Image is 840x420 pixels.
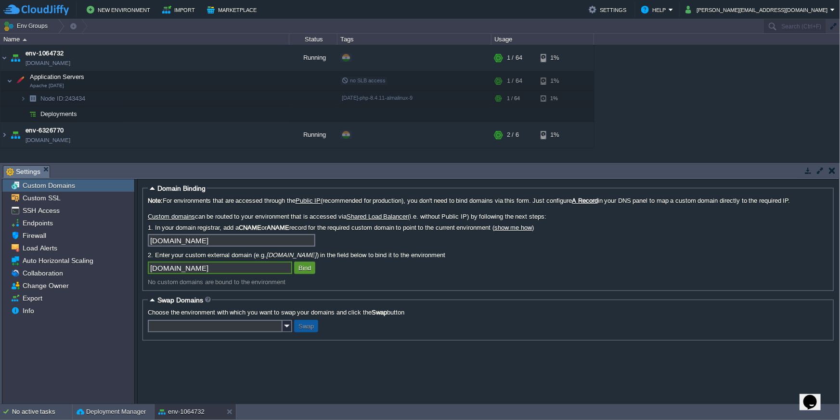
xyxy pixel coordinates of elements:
img: CloudJiffy [3,4,69,16]
iframe: chat widget [800,381,830,410]
a: A Record [572,197,598,204]
span: Domain Binding [157,184,206,192]
a: Auto Horizontal Scaling [21,256,95,265]
div: Name [1,34,289,45]
a: Application ServersApache [DATE] [29,73,86,80]
img: AMDAwAAAACH5BAEAAAAALAAAAAABAAEAAAICRAEAOw== [7,71,13,91]
div: 1 / 64 [507,71,522,91]
button: Marketplace [207,4,259,15]
button: [PERSON_NAME][EMAIL_ADDRESS][DOMAIN_NAME] [685,4,830,15]
a: SSH Access [21,206,61,215]
a: Export [21,294,44,302]
div: Running [289,122,337,148]
a: env-1064732 [26,49,64,58]
span: no SLB access [342,78,386,83]
button: Deployment Manager [77,407,146,417]
a: Shared Load Balancer [347,213,408,220]
b: Swap [372,309,387,316]
img: AMDAwAAAACH5BAEAAAAALAAAAAABAAEAAAICRAEAOw== [23,39,27,41]
div: Running [289,45,337,71]
img: AMDAwAAAACH5BAEAAAAALAAAAAABAAEAAAICRAEAOw== [0,122,8,148]
button: env-1064732 [158,407,205,417]
img: AMDAwAAAACH5BAEAAAAALAAAAAABAAEAAAICRAEAOw== [0,45,8,71]
div: 1 / 64 [507,91,520,106]
div: No active tasks [12,404,72,420]
div: Status [290,34,337,45]
b: Note: [148,197,163,204]
button: Env Groups [3,19,51,33]
label: Choose the environment with which you want to swap your domains and click the button [148,309,828,316]
span: Swap Domains [157,296,203,304]
label: 1. In your domain registrar, add a or record for the required custom domain to point to the curre... [148,224,828,231]
div: Tags [338,34,491,45]
img: AMDAwAAAACH5BAEAAAAALAAAAAABAAEAAAICRAEAOw== [26,106,39,121]
div: 1 / 64 [507,45,522,71]
div: 1% [541,45,572,71]
a: Node ID:243434 [39,94,87,103]
a: Custom SSL [21,194,62,202]
label: For environments that are accessed through the (recommended for production), you don't need to bi... [148,197,828,204]
a: [DOMAIN_NAME] [26,58,70,68]
div: 1% [541,122,572,148]
label: can be routed to your environment that is accessed via (i.e. without Public IP) by following the ... [148,213,828,220]
a: env-6326770 [26,126,64,135]
a: Endpoints [21,219,54,227]
img: AMDAwAAAACH5BAEAAAAALAAAAAABAAEAAAICRAEAOw== [9,122,22,148]
button: Settings [589,4,629,15]
button: Swap [296,322,317,330]
div: 2 / 6 [507,122,519,148]
img: AMDAwAAAACH5BAEAAAAALAAAAAABAAEAAAICRAEAOw== [9,45,22,71]
b: ANAME [267,224,289,231]
span: [DATE]-php-8.4.11-almalinux-9 [342,95,413,101]
a: [DOMAIN_NAME] [26,135,70,145]
span: Settings [6,166,40,178]
label: 2. Enter your custom external domain (e.g. ) in the field below to bind it to the environment [148,251,828,259]
div: No custom domains are bound to the environment [148,278,828,286]
a: Info [21,306,36,315]
button: Help [641,4,669,15]
button: Import [162,4,198,15]
div: 1% [541,71,572,91]
div: Usage [492,34,594,45]
a: Firewall [21,231,48,240]
img: AMDAwAAAACH5BAEAAAAALAAAAAABAAEAAAICRAEAOw== [20,106,26,121]
a: Load Alerts [21,244,59,252]
span: 243434 [39,94,87,103]
a: Public IP [296,197,321,204]
i: [DOMAIN_NAME] [266,251,317,259]
img: AMDAwAAAACH5BAEAAAAALAAAAAABAAEAAAICRAEAOw== [13,71,26,91]
a: Collaboration [21,269,65,277]
a: Custom Domains [21,181,77,190]
span: Apache [DATE] [30,83,64,89]
button: New Environment [87,4,153,15]
span: Application Servers [29,73,86,81]
a: Change Owner [21,281,70,290]
button: Bind [296,263,314,272]
img: AMDAwAAAACH5BAEAAAAALAAAAAABAAEAAAICRAEAOw== [20,91,26,106]
img: AMDAwAAAACH5BAEAAAAALAAAAAABAAEAAAICRAEAOw== [26,91,39,106]
a: Deployments [39,110,78,118]
a: Custom domains [148,213,195,220]
span: Node ID: [40,95,65,102]
div: 1% [541,91,572,106]
b: CNAME [239,224,261,231]
a: show me how [494,224,532,231]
